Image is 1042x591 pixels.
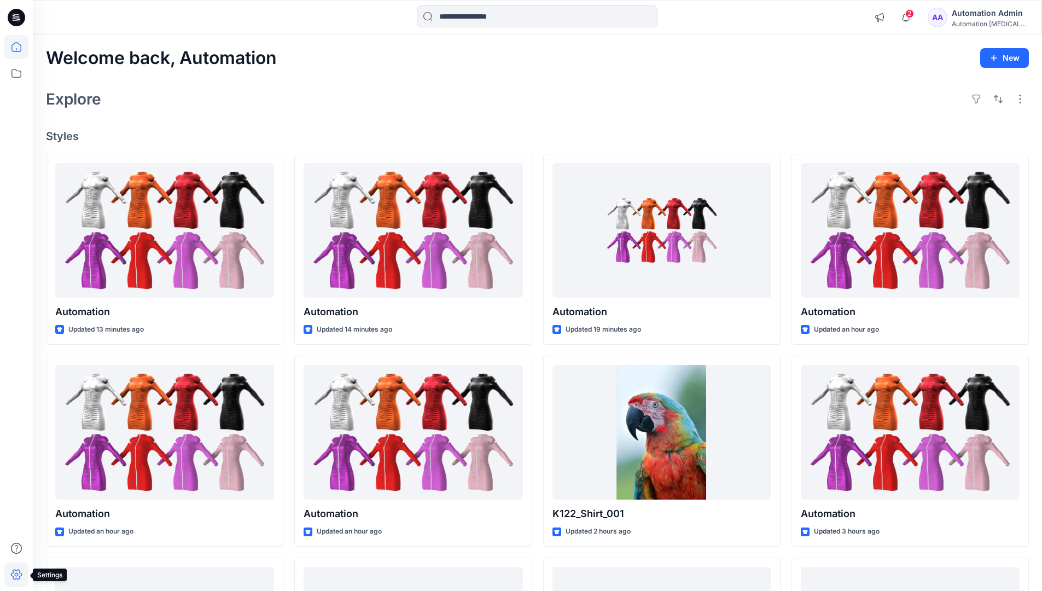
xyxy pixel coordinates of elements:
p: Automation [801,506,1020,522]
p: Updated an hour ago [68,526,133,537]
a: Automation [552,163,771,298]
p: Updated an hour ago [814,324,879,335]
a: Automation [55,163,274,298]
a: Automation [304,163,522,298]
p: Automation [304,506,522,522]
a: Automation [55,365,274,500]
p: Automation [801,304,1020,320]
h2: Explore [46,90,101,108]
span: 2 [905,9,914,18]
a: Automation [801,163,1020,298]
p: Updated 3 hours ago [814,526,880,537]
p: Updated 19 minutes ago [566,324,641,335]
p: Updated an hour ago [317,526,382,537]
p: Automation [55,506,274,522]
h2: Welcome back, Automation [46,48,277,68]
p: Automation [55,304,274,320]
p: Updated 14 minutes ago [317,324,392,335]
p: Updated 13 minutes ago [68,324,144,335]
div: Automation Admin [952,7,1028,20]
a: Automation [801,365,1020,500]
div: AA [928,8,947,27]
h4: Styles [46,130,1029,143]
p: K122_Shirt_001 [552,506,771,522]
p: Updated 2 hours ago [566,526,631,537]
p: Automation [304,304,522,320]
p: Automation [552,304,771,320]
a: Automation [304,365,522,500]
a: K122_Shirt_001 [552,365,771,500]
div: Automation [MEDICAL_DATA]... [952,20,1028,28]
button: New [980,48,1029,68]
